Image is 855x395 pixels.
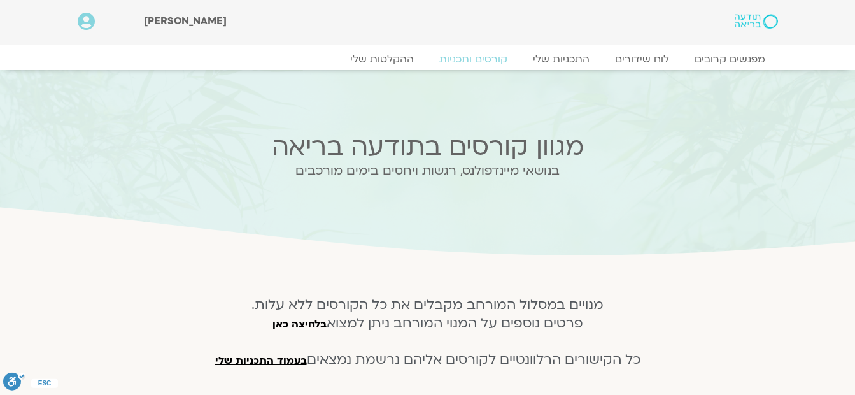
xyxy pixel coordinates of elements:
nav: Menu [78,53,778,66]
a: לוח שידורים [602,53,682,66]
a: בעמוד התכניות שלי [215,354,307,368]
a: קורסים ותכניות [427,53,520,66]
a: התכניות שלי [520,53,602,66]
h2: בנושאי מיינדפולנס, רגשות ויחסים בימים מורכבים [178,164,677,178]
span: [PERSON_NAME] [144,14,227,28]
a: בלחיצה כאן [272,317,327,331]
h4: מנויים במסלול המורחב מקבלים את כל הקורסים ללא עלות. פרטים נוספים על המנוי המורחב ניתן למצוא כל הק... [187,296,668,370]
a: מפגשים קרובים [682,53,778,66]
h2: מגוון קורסים בתודעה בריאה [178,133,677,161]
a: ההקלטות שלי [337,53,427,66]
